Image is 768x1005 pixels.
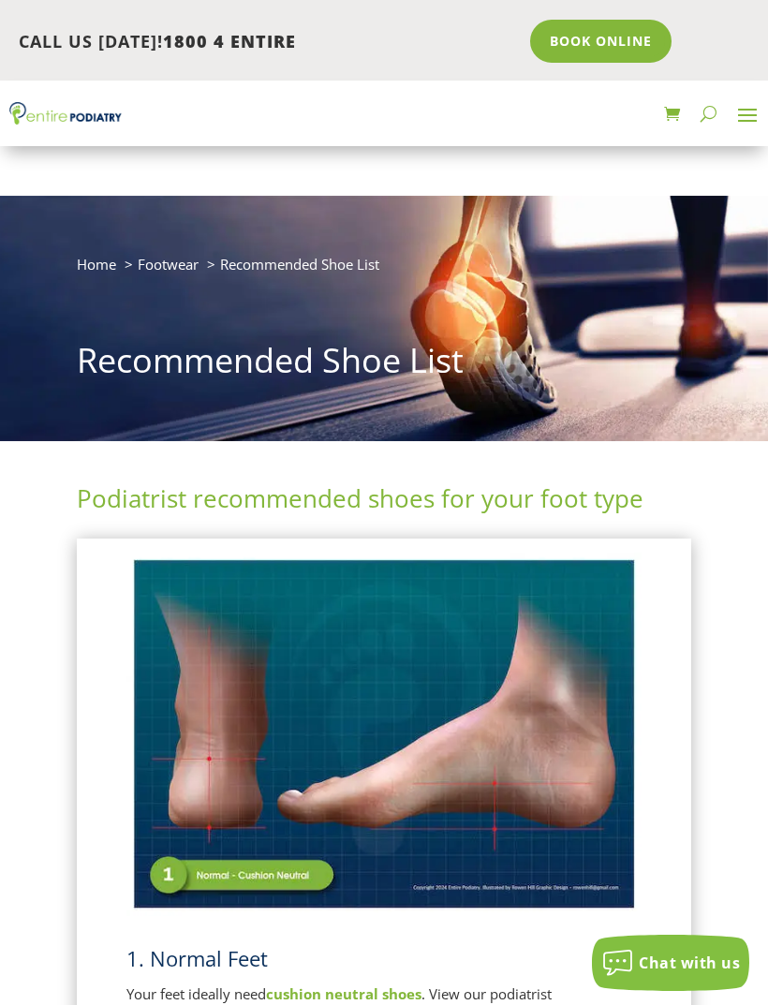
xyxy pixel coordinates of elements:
h1: Recommended Shoe List [77,337,691,393]
p: CALL US [DATE]! [19,30,517,54]
a: Footwear [138,255,199,273]
nav: breadcrumb [77,252,691,290]
a: Book Online [530,20,672,63]
span: Chat with us [639,953,740,973]
a: 1. Normal Feet [126,944,268,972]
span: Recommended Shoe List [220,255,379,273]
h2: Podiatrist recommended shoes for your foot type [77,481,691,525]
span: 1800 4 ENTIRE [163,30,296,52]
img: Normal Feet - View Podiatrist Recommended Cushion Neutral Shoes [126,553,642,916]
a: Home [77,255,116,273]
button: Chat with us [592,935,749,991]
a: cushion neutral shoes [266,984,421,1003]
